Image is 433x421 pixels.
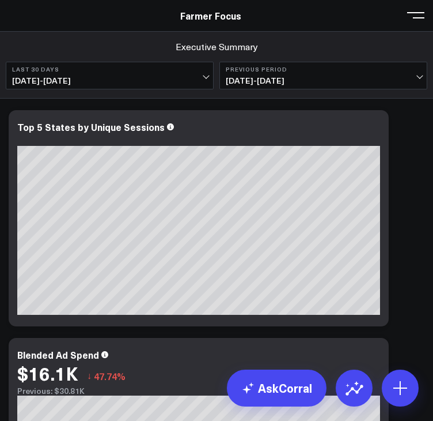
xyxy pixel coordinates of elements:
a: Executive Summary [176,40,258,53]
span: [DATE] - [DATE] [12,76,207,85]
div: Previous: $30.81K [17,386,380,396]
span: ↓ [87,369,92,384]
span: [DATE] - [DATE] [226,76,421,85]
button: Last 30 Days[DATE]-[DATE] [6,62,214,89]
div: $16.1K [17,363,78,384]
b: Previous Period [226,66,421,73]
button: Previous Period[DATE]-[DATE] [219,62,427,89]
div: Top 5 States by Unique Sessions [17,121,165,133]
div: Blended Ad Spend [17,348,99,361]
a: AskCorral [227,370,326,407]
span: 47.74% [94,370,126,382]
b: Last 30 Days [12,66,207,73]
a: Farmer Focus [180,9,241,22]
